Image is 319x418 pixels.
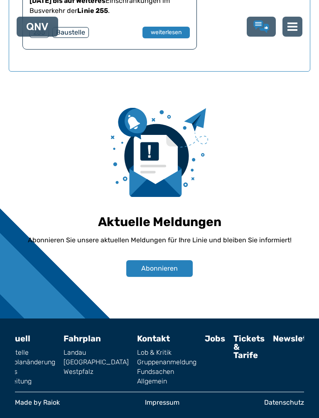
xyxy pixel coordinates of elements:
a: Fahrplan [64,333,101,343]
a: Aktuell [0,333,30,343]
div: Baustelle [52,27,89,38]
button: Abonnieren [126,260,193,277]
a: Made by Raiok [15,399,60,406]
button: weiterlesen [142,27,190,38]
a: Lob & Kritik [253,20,269,33]
a: QNV Logo [27,20,48,33]
a: Newsletter [273,333,319,343]
img: QNV Logo [27,23,48,30]
a: Landau [64,349,129,356]
a: Impressum [145,399,179,406]
a: Datenschutz [264,399,304,406]
p: Abonnieren Sie unsere aktuellen Meldungen für Ihre Linie und bleiben Sie informiert! [28,235,292,245]
img: newsletter [111,108,208,197]
a: Lob & Kritik [137,349,196,356]
a: Fahrplanänderung [0,359,55,366]
a: Westpfalz [64,368,129,375]
h1: Aktuelle Meldungen [98,214,221,229]
strong: Linie 255 [77,7,108,15]
a: [GEOGRAPHIC_DATA] [64,359,129,366]
a: News [0,368,55,375]
a: Allgemein [137,378,196,385]
a: Gruppenanmeldung [137,359,196,366]
span: Abonnieren [141,264,178,274]
a: Umleitung [0,378,55,385]
img: menu [287,22,297,32]
a: Tickets & Tarife [233,333,265,360]
a: Baustelle [0,349,55,356]
a: Kontakt [137,333,170,343]
a: Jobs [205,333,225,343]
a: Fundsachen [137,368,196,375]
